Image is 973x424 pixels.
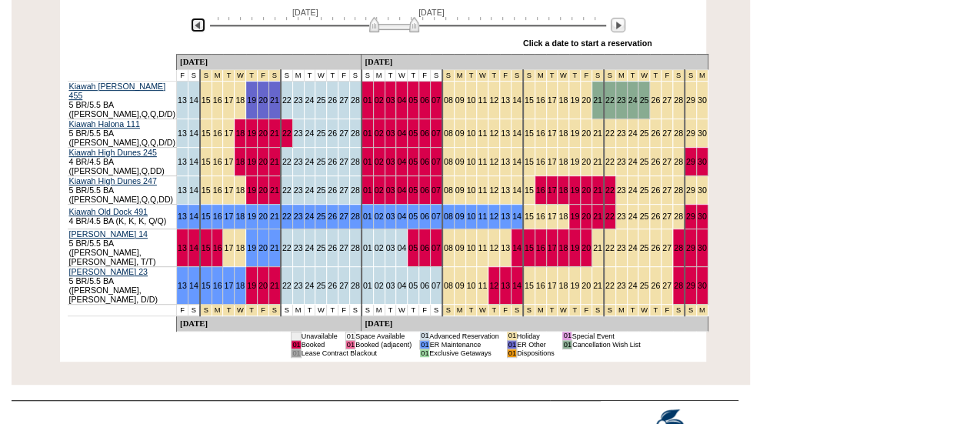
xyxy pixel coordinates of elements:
td: 18 [558,119,569,147]
td: 24 [627,119,638,147]
td: Spring Break Wk 1 2026 [465,69,477,81]
td: 5 BR/5.5 BA ([PERSON_NAME],Q,Q,D/D) [68,119,177,147]
a: 17 [224,281,233,290]
a: 16 [536,185,545,195]
td: Spring Break Wk 3 2026 [638,69,650,81]
td: [DATE] [362,54,708,69]
a: 14 [189,243,198,252]
a: 11 [478,212,487,221]
a: 17 [548,243,557,252]
a: 27 [339,212,348,221]
a: 19 [570,185,579,195]
a: 05 [408,185,418,195]
td: 27 [661,147,673,175]
td: 13 [500,119,511,147]
td: 26 [327,81,338,119]
td: 18 [558,81,569,119]
a: 06 [420,157,429,166]
td: 09 [454,81,465,119]
td: W [396,69,408,81]
td: 20 [581,147,592,175]
td: 09 [454,147,465,175]
td: 28 [673,147,685,175]
a: 20 [258,243,268,252]
td: Spring Break Wk 4 2026 [685,69,696,81]
td: 22 [281,81,292,119]
a: 19 [247,185,256,195]
a: Kiawah High Dunes 247 [69,176,157,185]
td: 15 [200,147,212,175]
td: 13 [177,175,188,204]
a: 05 [408,95,418,105]
td: 26 [650,147,661,175]
a: 01 [363,212,372,221]
a: 22 [605,212,615,221]
td: 12 [488,119,500,147]
a: 07 [432,212,441,221]
td: Spring Break Wk 2 2026 [535,69,546,81]
a: [PERSON_NAME] 14 [69,229,148,239]
td: 09 [454,119,465,147]
a: 20 [258,185,268,195]
td: S [430,69,442,81]
a: Kiawah Halona 111 [69,119,140,129]
td: 26 [650,81,661,119]
td: 25 [315,175,327,204]
td: 16 [535,119,546,147]
td: 15 [200,119,212,147]
td: Spring Break Wk 3 2026 [661,69,673,81]
a: 12 [489,212,498,221]
td: 08 [442,81,454,119]
a: 06 [420,129,429,138]
td: 17 [223,175,235,204]
a: 02 [375,95,384,105]
td: Spring Break Wk 3 2026 [615,69,627,81]
a: 03 [386,185,395,195]
td: 15 [523,119,535,147]
td: 16 [212,81,223,119]
a: 20 [258,281,268,290]
td: 13 [500,81,511,119]
a: 07 [432,185,441,195]
a: 25 [639,95,648,105]
a: 14 [512,212,521,221]
a: 18 [235,129,245,138]
a: 05 [408,212,418,221]
td: 14 [511,81,522,119]
a: 04 [397,157,406,166]
td: 29 [685,119,696,147]
td: Spring Break Wk 2 2026 [569,69,581,81]
a: Kiawah High Dunes 245 [69,148,157,157]
td: 27 [338,119,350,147]
td: 14 [188,147,199,175]
a: 04 [397,185,406,195]
td: 20 [581,81,592,119]
a: 03 [386,129,395,138]
a: 30 [698,212,707,221]
a: 19 [247,129,256,138]
div: Click a date to start a reservation [523,38,652,48]
td: 10 [465,81,477,119]
a: 20 [258,212,268,221]
a: 22 [282,212,292,221]
a: 16 [213,212,222,221]
td: 15 [523,81,535,119]
td: Spring Break Wk 3 2026 [650,69,661,81]
a: 02 [375,185,384,195]
td: 16 [535,81,546,119]
td: 17 [546,81,558,119]
td: Spring Break Wk 3 2026 [673,69,685,81]
td: 15 [200,175,212,204]
a: 20 [258,157,268,166]
a: 07 [432,157,441,166]
a: 15 [525,243,534,252]
td: 28 [349,119,361,147]
a: 30 [698,281,707,290]
td: 19 [569,119,581,147]
a: 24 [628,95,638,105]
a: 05 [408,157,418,166]
td: Spring Break Wk 1 2026 [511,69,522,81]
td: President's Week 2026 [212,69,223,81]
td: 23 [292,119,304,147]
td: T [304,69,315,81]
